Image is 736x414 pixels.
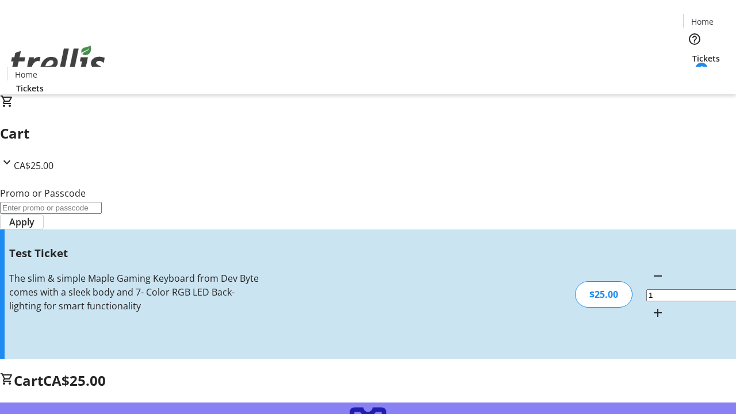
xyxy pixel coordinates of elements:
a: Tickets [7,82,53,94]
span: CA$25.00 [43,371,106,390]
span: Home [15,68,37,80]
span: Apply [9,215,34,229]
img: Orient E2E Organization 2HlHcCUPqJ's Logo [7,33,109,90]
span: Home [691,16,714,28]
a: Home [7,68,44,80]
button: Help [683,28,706,51]
span: CA$25.00 [14,159,53,172]
h3: Test Ticket [9,245,260,261]
button: Cart [683,64,706,87]
div: $25.00 [575,281,632,308]
button: Decrement by one [646,264,669,287]
span: Tickets [692,52,720,64]
a: Home [684,16,720,28]
div: The slim & simple Maple Gaming Keyboard from Dev Byte comes with a sleek body and 7- Color RGB LE... [9,271,260,313]
a: Tickets [683,52,729,64]
button: Increment by one [646,301,669,324]
span: Tickets [16,82,44,94]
